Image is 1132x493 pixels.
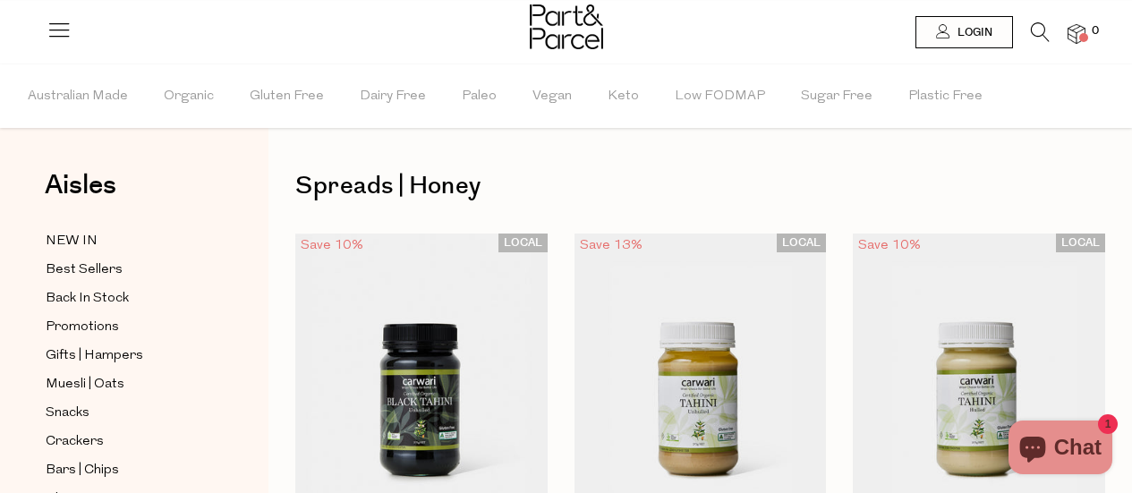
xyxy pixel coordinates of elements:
span: Crackers [46,431,104,453]
div: Save 10% [853,234,926,258]
a: Muesli | Oats [46,373,209,395]
div: Save 13% [575,234,648,258]
inbox-online-store-chat: Shopify online store chat [1003,421,1118,479]
a: Aisles [45,172,116,217]
span: Keto [608,65,639,128]
h1: Spreads | Honey [295,166,1105,207]
a: Promotions [46,316,209,338]
span: LOCAL [1056,234,1105,252]
span: LOCAL [498,234,548,252]
span: Snacks [46,403,89,424]
span: Sugar Free [801,65,872,128]
span: NEW IN [46,231,98,252]
span: Plastic Free [908,65,983,128]
img: Part&Parcel [530,4,603,49]
span: Paleo [462,65,497,128]
a: Snacks [46,402,209,424]
span: LOCAL [777,234,826,252]
a: Best Sellers [46,259,209,281]
span: Organic [164,65,214,128]
span: Promotions [46,317,119,338]
span: Back In Stock [46,288,129,310]
span: Muesli | Oats [46,374,124,395]
span: Australian Made [28,65,128,128]
span: Gluten Free [250,65,324,128]
span: Vegan [532,65,572,128]
a: Login [915,16,1013,48]
span: Best Sellers [46,259,123,281]
span: Dairy Free [360,65,426,128]
a: Bars | Chips [46,459,209,481]
a: Gifts | Hampers [46,344,209,367]
a: 0 [1068,24,1085,43]
span: Low FODMAP [675,65,765,128]
a: NEW IN [46,230,209,252]
div: Save 10% [295,234,369,258]
a: Back In Stock [46,287,209,310]
span: Aisles [45,166,116,205]
span: Gifts | Hampers [46,345,143,367]
span: Bars | Chips [46,460,119,481]
a: Crackers [46,430,209,453]
span: Login [953,25,992,40]
span: 0 [1087,23,1103,39]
